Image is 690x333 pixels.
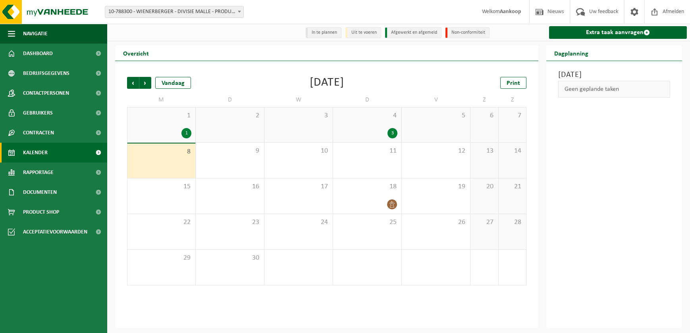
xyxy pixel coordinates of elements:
strong: Aankoop [500,9,521,15]
span: 19 [406,182,466,191]
span: Acceptatievoorwaarden [23,222,87,242]
span: Contactpersonen [23,83,69,103]
span: Product Shop [23,202,59,222]
span: 16 [200,182,260,191]
span: Bedrijfsgegevens [23,63,69,83]
span: 13 [474,147,494,155]
span: 9 [200,147,260,155]
span: 17 [268,182,329,191]
h2: Overzicht [115,45,157,61]
span: 2 [200,111,260,120]
span: 5 [406,111,466,120]
div: Geen geplande taken [558,81,670,98]
span: 10-788300 - WIENERBERGER - DIVISIE MALLE - PRODUCTIE - MALLE [105,6,243,17]
span: Print [507,80,520,86]
span: Documenten [23,182,57,202]
li: Uit te voeren [345,27,381,38]
span: 3 [268,111,329,120]
div: 1 [181,128,191,138]
span: 4 [337,111,397,120]
td: D [196,93,264,107]
td: V [402,93,470,107]
span: 20 [474,182,494,191]
span: 6 [474,111,494,120]
div: [DATE] [310,77,344,89]
span: 18 [337,182,397,191]
li: In te plannen [306,27,341,38]
div: 3 [387,128,397,138]
span: Vorige [127,77,139,89]
li: Afgewerkt en afgemeld [385,27,441,38]
a: Print [500,77,526,89]
td: W [264,93,333,107]
a: Extra taak aanvragen [549,26,687,39]
td: M [127,93,196,107]
span: 24 [268,218,329,227]
span: 27 [474,218,494,227]
span: 22 [131,218,191,227]
li: Non-conformiteit [445,27,490,38]
span: 12 [406,147,466,155]
span: 28 [503,218,522,227]
span: 10-788300 - WIENERBERGER - DIVISIE MALLE - PRODUCTIE - MALLE [105,6,244,18]
span: 11 [337,147,397,155]
span: 25 [337,218,397,227]
span: Volgende [139,77,151,89]
span: Rapportage [23,163,54,182]
td: Z [470,93,498,107]
span: 8 [131,147,191,156]
td: Z [499,93,526,107]
span: 21 [503,182,522,191]
span: Kalender [23,143,48,163]
span: 14 [503,147,522,155]
span: Contracten [23,123,54,143]
td: D [333,93,402,107]
span: 10 [268,147,329,155]
span: 1 [131,111,191,120]
div: Vandaag [155,77,191,89]
h2: Dagplanning [546,45,596,61]
span: Dashboard [23,44,53,63]
span: 30 [200,254,260,262]
span: Gebruikers [23,103,53,123]
h3: [DATE] [558,69,670,81]
span: 23 [200,218,260,227]
span: 7 [503,111,522,120]
span: 29 [131,254,191,262]
span: Navigatie [23,24,48,44]
span: 15 [131,182,191,191]
span: 26 [406,218,466,227]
